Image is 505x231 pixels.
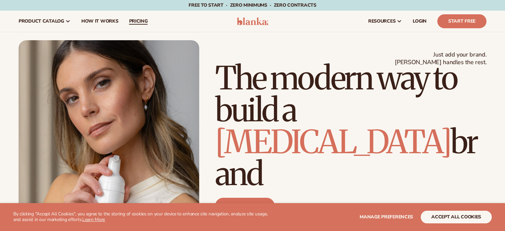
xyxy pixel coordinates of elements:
[76,11,124,32] a: How It Works
[237,17,268,25] img: logo
[413,19,427,24] span: LOGIN
[129,19,147,24] span: pricing
[189,2,316,8] span: Free to start · ZERO minimums · ZERO contracts
[363,11,407,32] a: resources
[13,11,76,32] a: product catalog
[360,211,413,223] button: Manage preferences
[124,11,153,32] a: pricing
[81,19,119,24] span: How It Works
[407,11,432,32] a: LOGIN
[215,198,275,214] a: Start free
[82,216,105,223] a: Learn More
[395,51,486,66] span: Just add your brand. [PERSON_NAME] handles the rest.
[421,211,492,223] button: accept all cookies
[19,19,64,24] span: product catalog
[215,62,486,190] h1: The modern way to build a brand
[13,211,275,223] p: By clicking "Accept All Cookies", you agree to the storing of cookies on your device to enhance s...
[437,14,486,28] a: Start Free
[215,122,451,162] span: [MEDICAL_DATA]
[360,214,413,220] span: Manage preferences
[368,19,395,24] span: resources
